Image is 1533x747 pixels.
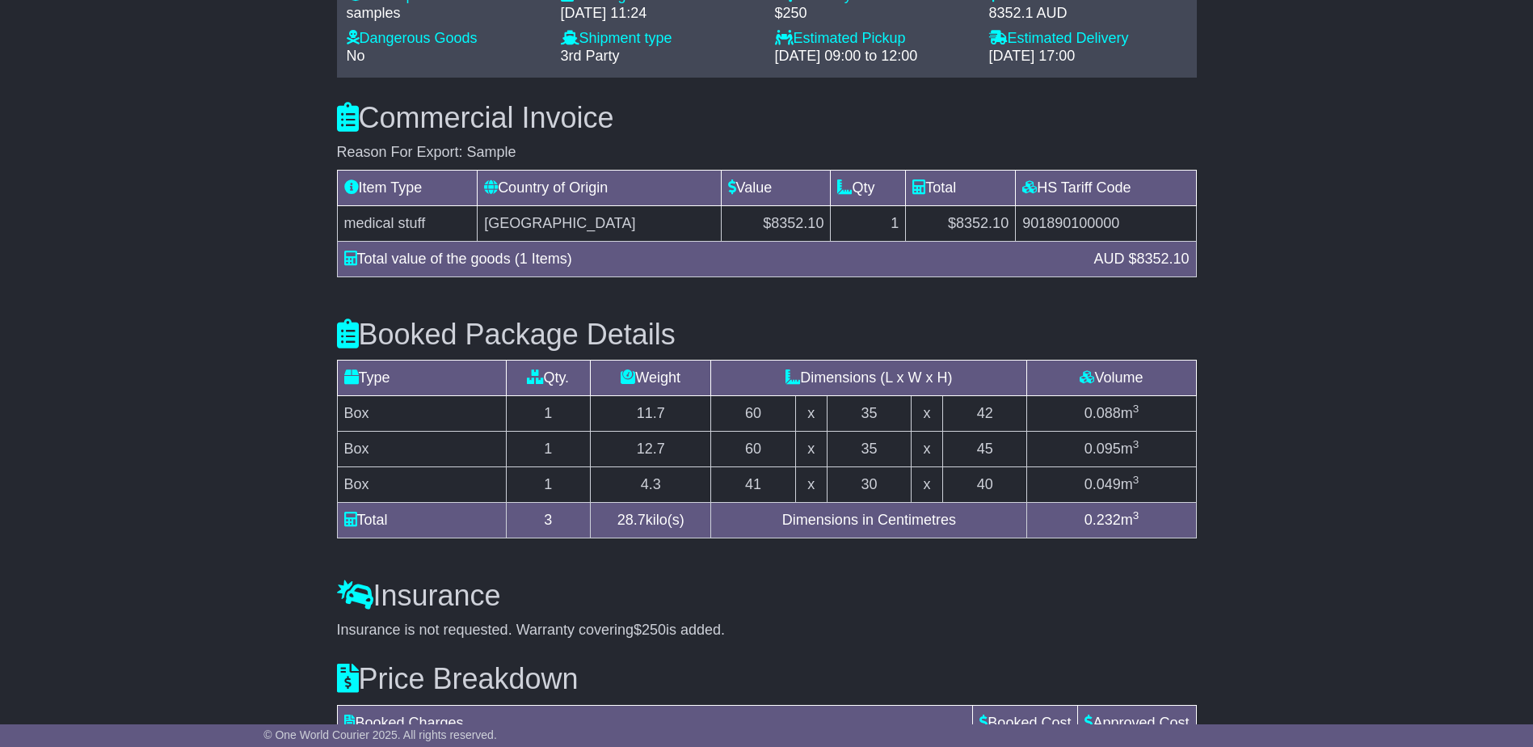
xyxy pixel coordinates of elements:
span: 0.095 [1084,441,1121,457]
span: 0.088 [1084,405,1121,421]
td: x [912,396,943,432]
div: Estimated Delivery [989,30,1187,48]
td: Approved Cost [1078,706,1196,741]
td: x [795,467,827,503]
td: Total [906,170,1016,205]
td: HS Tariff Code [1016,170,1196,205]
td: x [795,396,827,432]
td: 11.7 [591,396,711,432]
td: Dimensions (L x W x H) [711,361,1027,396]
div: Reason For Export: Sample [337,144,1197,162]
td: 1 [506,396,591,432]
td: 30 [827,467,912,503]
h3: Booked Package Details [337,319,1197,351]
td: 45 [942,432,1027,467]
div: Dangerous Goods [347,30,545,48]
td: 60 [711,432,796,467]
div: $250 [775,5,973,23]
td: x [912,467,943,503]
td: m [1027,396,1196,432]
h3: Price Breakdown [337,663,1197,695]
span: 0.232 [1084,512,1121,528]
sup: 3 [1133,509,1139,521]
td: 42 [942,396,1027,432]
td: Dimensions in Centimetres [711,503,1027,538]
span: 3rd Party [561,48,620,64]
h3: Commercial Invoice [337,102,1197,134]
td: Booked Cost [973,706,1078,741]
td: Qty [831,170,906,205]
span: 28.7 [617,512,646,528]
sup: 3 [1133,403,1139,415]
td: Volume [1027,361,1196,396]
td: Box [337,396,506,432]
td: x [795,432,827,467]
td: Item Type [337,170,478,205]
div: Total value of the goods (1 Items) [336,248,1086,270]
span: © One World Courier 2025. All rights reserved. [263,728,497,741]
td: x [912,432,943,467]
sup: 3 [1133,474,1139,486]
td: 40 [942,467,1027,503]
td: 41 [711,467,796,503]
td: Weight [591,361,711,396]
td: 3 [506,503,591,538]
td: 4.3 [591,467,711,503]
td: 1 [831,205,906,241]
td: 12.7 [591,432,711,467]
td: $8352.10 [906,205,1016,241]
td: 35 [827,396,912,432]
td: m [1027,432,1196,467]
td: 35 [827,432,912,467]
div: [DATE] 11:24 [561,5,759,23]
td: $8352.10 [721,205,831,241]
td: m [1027,467,1196,503]
div: AUD $8352.10 [1085,248,1197,270]
td: kilo(s) [591,503,711,538]
div: Shipment type [561,30,759,48]
div: [DATE] 17:00 [989,48,1187,65]
td: 1 [506,467,591,503]
h3: Insurance [337,580,1197,612]
td: Booked Charges [337,706,973,741]
td: Country of Origin [478,170,721,205]
td: Box [337,467,506,503]
div: samples [347,5,545,23]
td: [GEOGRAPHIC_DATA] [478,205,721,241]
td: 901890100000 [1016,205,1196,241]
td: medical stuff [337,205,478,241]
div: Estimated Pickup [775,30,973,48]
span: No [347,48,365,64]
td: Qty. [506,361,591,396]
td: 1 [506,432,591,467]
div: Insurance is not requested. Warranty covering is added. [337,622,1197,639]
td: Total [337,503,506,538]
span: $250 [634,622,666,638]
span: 0.049 [1084,476,1121,492]
div: 8352.1 AUD [989,5,1187,23]
sup: 3 [1133,438,1139,450]
div: [DATE] 09:00 to 12:00 [775,48,973,65]
td: Value [721,170,831,205]
td: Type [337,361,506,396]
td: Box [337,432,506,467]
td: 60 [711,396,796,432]
td: m [1027,503,1196,538]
